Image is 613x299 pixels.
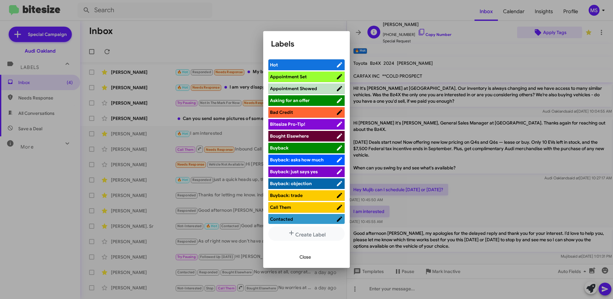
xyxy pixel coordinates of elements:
span: Bad Credit [270,109,293,115]
span: Close [299,251,311,263]
span: Bought Elsewhere [270,133,309,139]
span: Buyback [270,145,289,151]
span: Call Them [270,204,291,210]
span: Hot [270,62,278,68]
span: Appointment Showed [270,86,317,91]
span: Buyback: trade [270,192,303,198]
button: Create Label [268,226,345,241]
span: Buyback: asks how much [270,157,323,163]
span: Contacted [270,216,293,222]
span: Asking for an offer [270,98,310,103]
h1: Labels [271,39,342,49]
span: Appointment Set [270,74,307,80]
button: Close [294,251,316,263]
span: Buyback: objection [270,181,312,186]
span: Bitesize Pro-Tip! [270,121,305,127]
span: Buyback: just says yes [270,169,318,175]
